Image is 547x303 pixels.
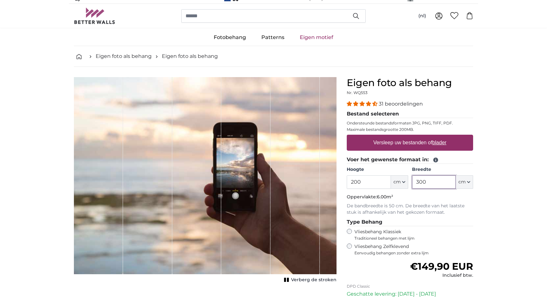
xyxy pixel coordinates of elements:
nav: breadcrumbs [74,46,473,67]
span: 31 beoordelingen [379,101,423,107]
legend: Bestand selecteren [347,110,473,118]
div: 1 of 1 [74,77,337,284]
button: Verberg de stroken [282,275,337,284]
label: Vliesbehang Klassiek [354,229,461,241]
label: Hoogte [347,166,408,173]
div: Inclusief btw. [410,272,473,279]
span: Verberg de stroken [291,277,337,283]
a: Eigen foto als behang [162,52,218,60]
img: Betterwalls [74,8,115,24]
p: De bandbreedte is 50 cm. De breedte van het laatste stuk is afhankelijk van het gekozen formaat. [347,203,473,216]
h1: Eigen foto als behang [347,77,473,89]
span: €149,90 EUR [410,260,473,272]
label: Vliesbehang Zelfklevend [354,243,473,256]
span: cm [458,179,466,185]
p: Geschatte levering: [DATE] - [DATE] [347,290,473,298]
u: blader [432,140,446,145]
label: Versleep uw bestanden of [371,136,449,149]
label: Breedte [412,166,473,173]
button: cm [456,175,473,189]
a: Patterns [254,29,292,46]
span: 4.32 stars [347,101,379,107]
legend: Voer het gewenste formaat in: [347,156,473,164]
button: (nl) [413,10,431,22]
span: Traditioneel behangen met lijm [354,236,461,241]
a: Eigen motief [292,29,341,46]
p: Maximale bestandsgrootte 200MB. [347,127,473,132]
p: Oppervlakte: [347,194,473,200]
a: Eigen foto als behang [96,52,152,60]
span: Nr. WQ553 [347,90,368,95]
p: Ondersteunde bestandsformaten JPG, PNG, TIFF, PDF. [347,121,473,126]
legend: Type Behang [347,218,473,226]
span: 6.00m² [377,194,393,200]
a: Fotobehang [206,29,254,46]
button: cm [391,175,408,189]
span: cm [393,179,401,185]
p: DPD Classic [347,284,473,289]
span: Eenvoudig behangen zonder extra lijm [354,251,473,256]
